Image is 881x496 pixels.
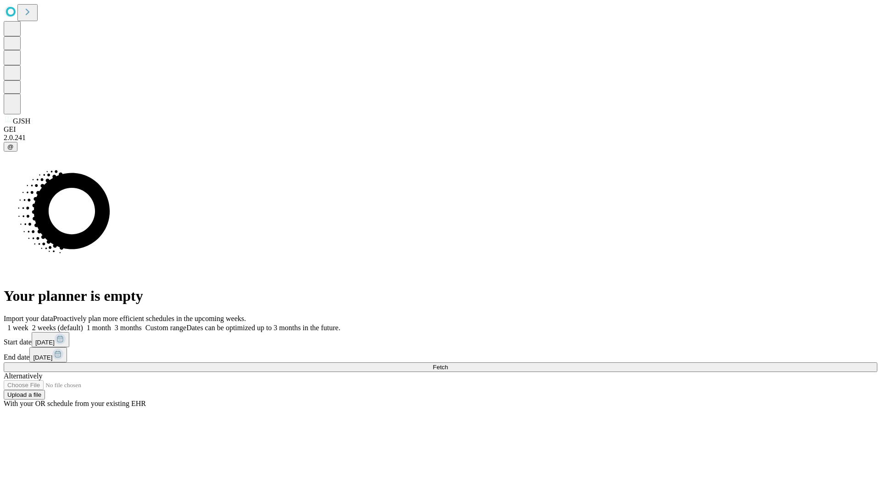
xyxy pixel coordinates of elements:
span: GJSH [13,117,30,125]
span: Alternatively [4,372,42,380]
span: Custom range [145,324,186,332]
div: End date [4,347,877,362]
span: @ [7,143,14,150]
h1: Your planner is empty [4,287,877,304]
span: 3 months [115,324,142,332]
span: Proactively plan more efficient schedules in the upcoming weeks. [53,315,246,322]
span: With your OR schedule from your existing EHR [4,400,146,407]
span: Dates can be optimized up to 3 months in the future. [186,324,340,332]
span: [DATE] [33,354,52,361]
span: 1 month [87,324,111,332]
div: Start date [4,332,877,347]
span: 1 week [7,324,28,332]
span: [DATE] [35,339,55,346]
div: 2.0.241 [4,134,877,142]
button: [DATE] [32,332,69,347]
span: Fetch [433,364,448,371]
button: [DATE] [29,347,67,362]
div: GEI [4,125,877,134]
button: Fetch [4,362,877,372]
button: @ [4,142,17,152]
span: Import your data [4,315,53,322]
span: 2 weeks (default) [32,324,83,332]
button: Upload a file [4,390,45,400]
